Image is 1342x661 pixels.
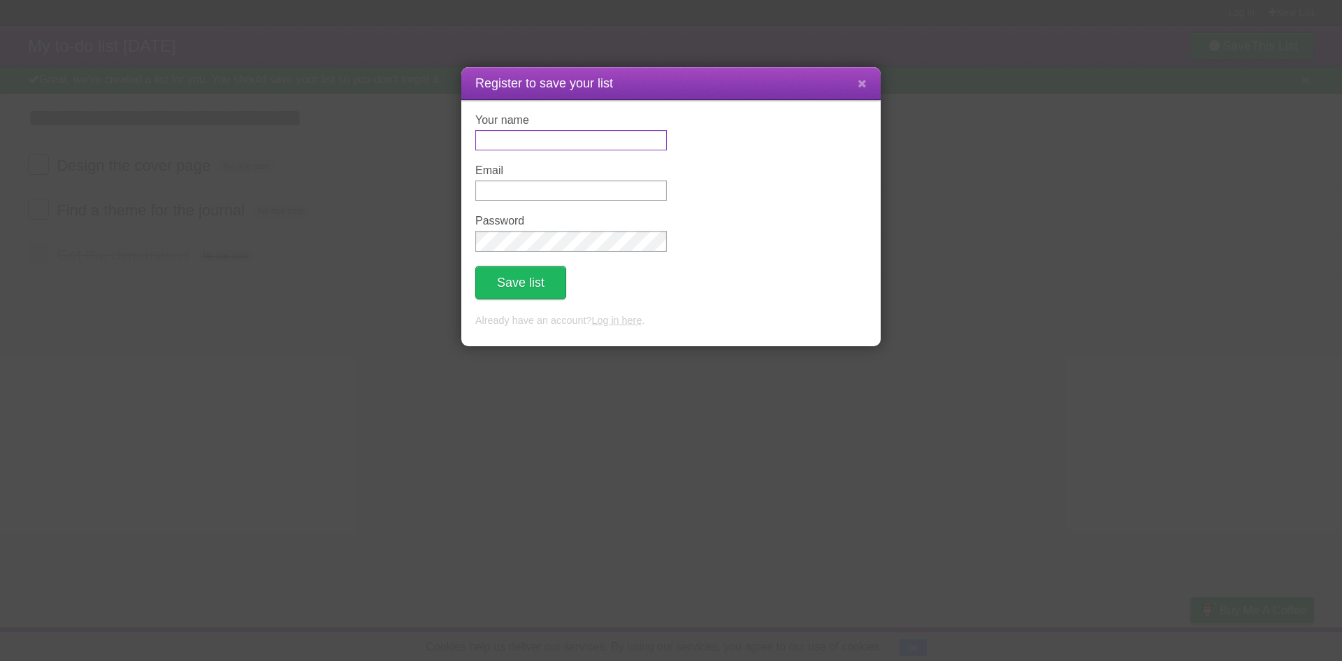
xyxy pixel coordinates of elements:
label: Your name [475,114,667,127]
p: Already have an account? . [475,313,867,329]
h1: Register to save your list [475,74,867,93]
label: Password [475,215,667,227]
a: Log in here [591,315,642,326]
label: Email [475,164,667,177]
button: Save list [475,266,566,299]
